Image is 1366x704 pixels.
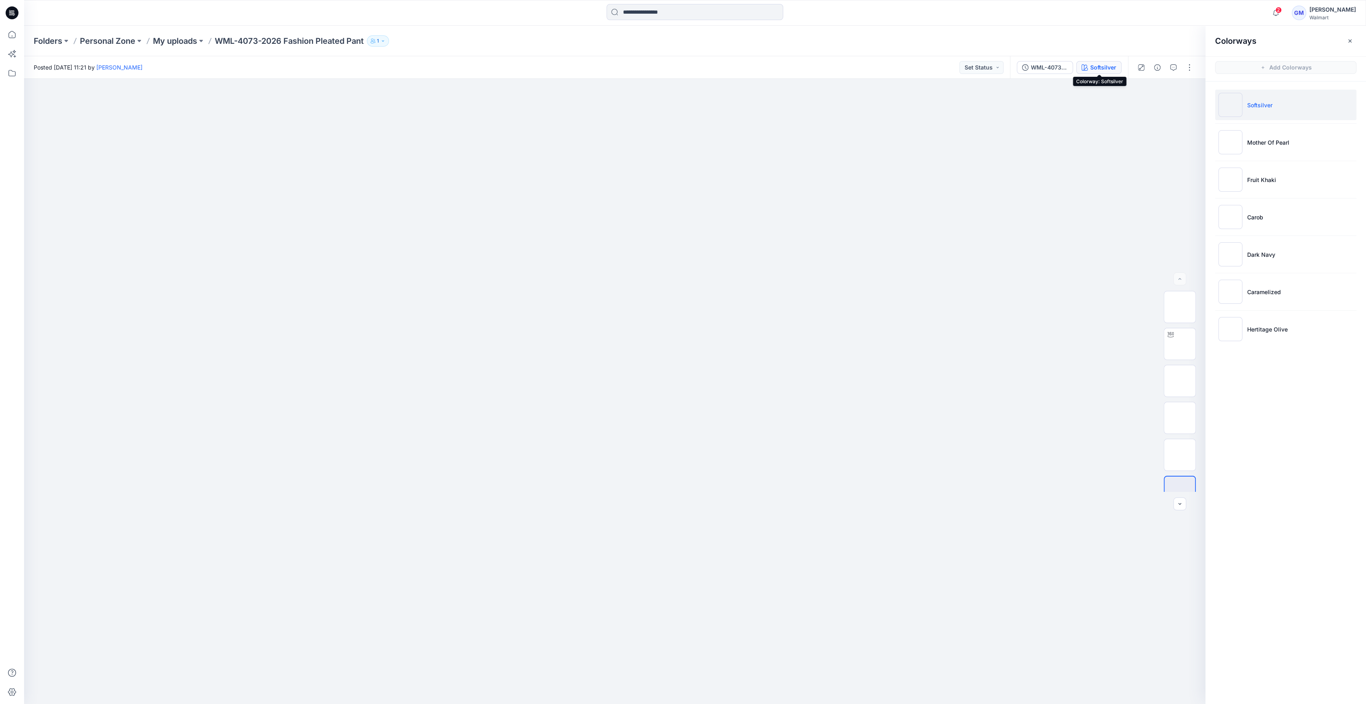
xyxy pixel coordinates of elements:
div: Walmart [1309,14,1356,20]
img: Dark Navy [1218,242,1242,266]
img: Fruit Khaki [1218,168,1242,192]
img: Softsilver [1218,93,1242,117]
button: WML-4073-2026 Fashion Pleated Pant_Full Colorway [1017,61,1073,74]
img: Caramelized [1218,280,1242,304]
button: 1 [367,35,389,47]
p: Hertitage Olive [1247,325,1288,334]
img: Carob [1218,205,1242,229]
p: Caramelized [1247,288,1281,296]
img: Hertitage Olive [1218,317,1242,341]
p: Fruit Khaki [1247,176,1276,184]
a: [PERSON_NAME] [96,64,143,71]
button: Details [1151,61,1164,74]
a: Folders [34,35,62,47]
img: Mother Of Pearl [1218,130,1242,154]
span: 2 [1275,7,1282,13]
p: 1 [377,37,379,45]
button: Softsilver [1076,61,1122,74]
span: Posted [DATE] 11:21 by [34,63,143,72]
div: [PERSON_NAME] [1309,5,1356,14]
p: Mother Of Pearl [1247,138,1289,147]
p: Carob [1247,213,1263,221]
p: Softsilver [1247,101,1272,109]
p: Dark Navy [1247,250,1275,259]
p: WML-4073-2026 Fashion Pleated Pant [215,35,364,47]
a: Personal Zone [80,35,135,47]
div: WML-4073-2026 Fashion Pleated Pant_Full Colorway [1031,63,1068,72]
div: Softsilver [1090,63,1116,72]
div: GM [1292,6,1306,20]
a: My uploads [153,35,197,47]
h2: Colorways [1215,36,1256,46]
